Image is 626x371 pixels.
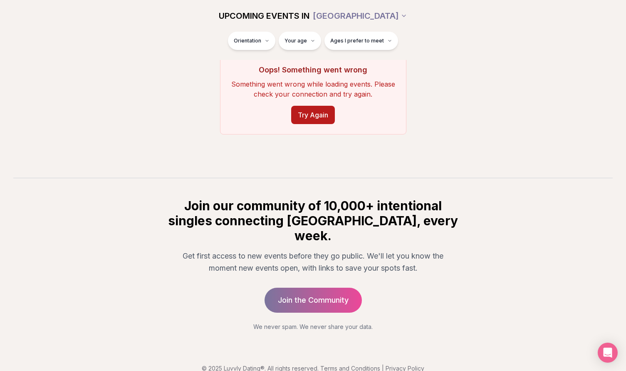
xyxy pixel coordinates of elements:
span: Your age [285,37,307,44]
button: Your age [279,32,321,50]
span: UPCOMING EVENTS IN [219,10,309,22]
button: Ages I prefer to meet [324,32,398,50]
a: Join the Community [265,288,362,313]
button: Orientation [228,32,275,50]
p: We never spam. We never share your data. [167,323,460,331]
p: Get first access to new events before they go public. We'll let you know the moment new events op... [173,250,453,274]
h2: Join our community of 10,000+ intentional singles connecting [GEOGRAPHIC_DATA], every week. [167,198,460,243]
span: Ages I prefer to meet [330,37,384,44]
button: Try Again [291,106,335,124]
button: [GEOGRAPHIC_DATA] [313,7,407,25]
div: Open Intercom Messenger [598,343,618,363]
span: Orientation [234,37,261,44]
p: Something went wrong while loading events. Please check your connection and try again. [230,79,396,99]
h3: Oops! Something went wrong [230,64,396,76]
